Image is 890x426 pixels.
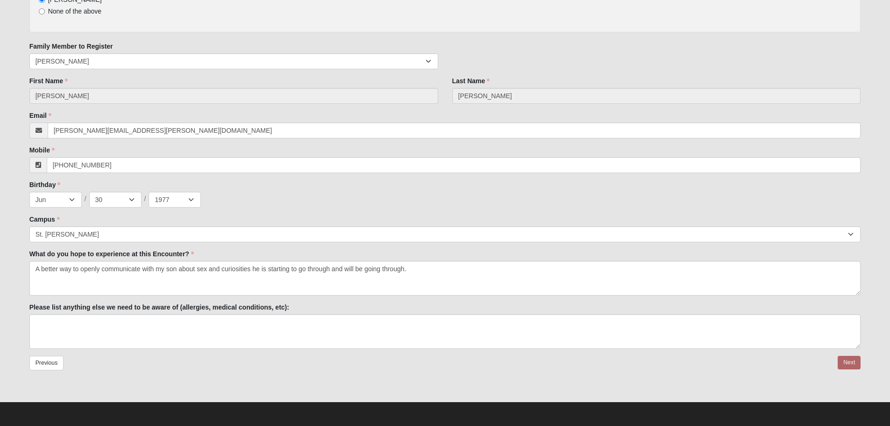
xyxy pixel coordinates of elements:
label: What do you hope to experience at this Encounter? [29,249,194,259]
label: Email [29,111,51,120]
span: None of the above [48,7,101,15]
label: Family Member to Register [29,42,113,51]
span: / [144,194,146,204]
a: Previous [29,356,64,370]
label: Please list anything else we need to be aware of (allergies, medical conditions, etc): [29,303,289,312]
label: Birthday [29,180,61,189]
input: None of the above [39,8,45,14]
span: / [85,194,86,204]
label: First Name [29,76,68,86]
label: Campus [29,215,60,224]
label: Last Name [452,76,490,86]
label: Mobile [29,145,55,155]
